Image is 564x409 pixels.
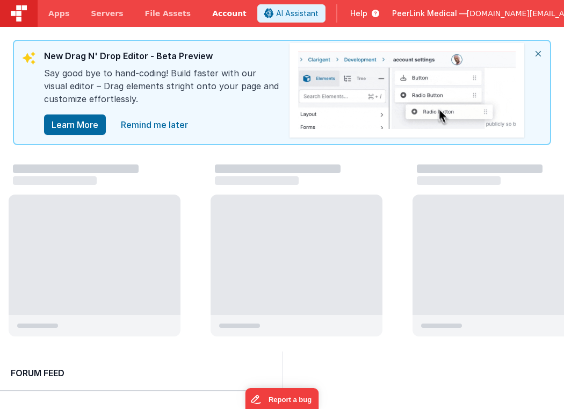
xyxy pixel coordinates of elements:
[350,8,367,19] span: Help
[276,8,319,19] span: AI Assistant
[91,8,123,19] span: Servers
[114,114,194,135] a: close
[11,367,263,379] h2: Forum Feed
[392,8,467,19] span: PeerLink Medical —
[44,114,106,135] button: Learn More
[257,4,326,23] button: AI Assistant
[44,67,279,114] div: Say good bye to hand-coding! Build faster with our visual editor – Drag elements stright onto you...
[44,49,279,67] div: New Drag N' Drop Editor - Beta Preview
[526,41,550,67] i: close
[48,8,69,19] span: Apps
[145,8,191,19] span: File Assets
